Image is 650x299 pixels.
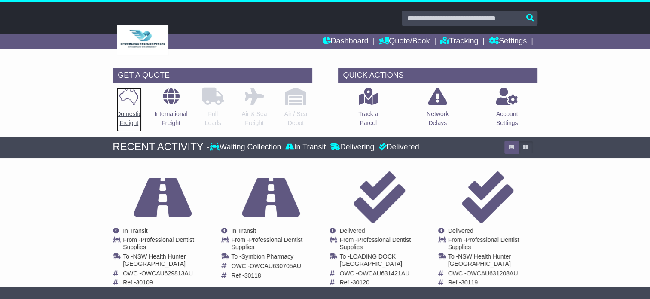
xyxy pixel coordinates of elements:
[322,34,368,49] a: Dashboard
[123,279,212,286] td: Ref -
[338,68,537,83] div: QUICK ACTIONS
[123,253,212,270] td: To -
[116,87,142,132] a: DomesticFreight
[339,236,411,250] span: Professional Dentist Supplies
[339,253,402,267] span: LOADING DOCK [GEOGRAPHIC_DATA]
[241,110,267,128] p: Air & Sea Freight
[358,87,378,132] a: Track aParcel
[427,110,449,128] p: Network Delays
[244,272,261,279] span: 30118
[379,34,430,49] a: Quote/Book
[283,143,328,152] div: In Transit
[353,279,369,286] span: 30120
[113,68,312,83] div: GET A QUOTE
[231,262,320,272] td: OWC -
[448,253,511,267] span: NSW Health Hunter [GEOGRAPHIC_DATA]
[339,236,428,253] td: From -
[250,262,301,269] span: OWCAU630705AU
[241,253,293,260] span: Symbion Pharmacy
[123,253,186,267] span: NSW Health Hunter [GEOGRAPHIC_DATA]
[202,110,224,128] p: Full Loads
[358,270,409,277] span: OWCAU631421AU
[448,236,537,253] td: From -
[113,141,210,153] div: RECENT ACTIVITY -
[440,34,478,49] a: Tracking
[210,143,283,152] div: Waiting Collection
[136,279,153,286] span: 30109
[116,110,141,128] p: Domestic Freight
[154,87,188,132] a: InternationalFreight
[123,227,148,234] span: In Transit
[448,227,473,234] span: Delivered
[339,279,428,286] td: Ref -
[466,270,518,277] span: OWCAU631208AU
[448,270,537,279] td: OWC -
[448,236,519,250] span: Professional Dentist Supplies
[154,110,187,128] p: International Freight
[339,227,365,234] span: Delivered
[231,236,320,253] td: From -
[448,253,537,270] td: To -
[339,270,428,279] td: OWC -
[141,270,193,277] span: OWCAU629813AU
[496,110,518,128] p: Account Settings
[284,110,307,128] p: Air / Sea Depot
[123,236,194,250] span: Professional Dentist Supplies
[461,279,478,286] span: 30119
[426,87,449,132] a: NetworkDelays
[231,253,320,262] td: To -
[376,143,419,152] div: Delivered
[231,236,302,250] span: Professional Dentist Supplies
[231,272,320,279] td: Ref -
[123,270,212,279] td: OWC -
[328,143,376,152] div: Delivering
[339,253,428,270] td: To -
[358,110,378,128] p: Track a Parcel
[123,236,212,253] td: From -
[448,279,537,286] td: Ref -
[231,227,256,234] span: In Transit
[496,87,519,132] a: AccountSettings
[489,34,527,49] a: Settings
